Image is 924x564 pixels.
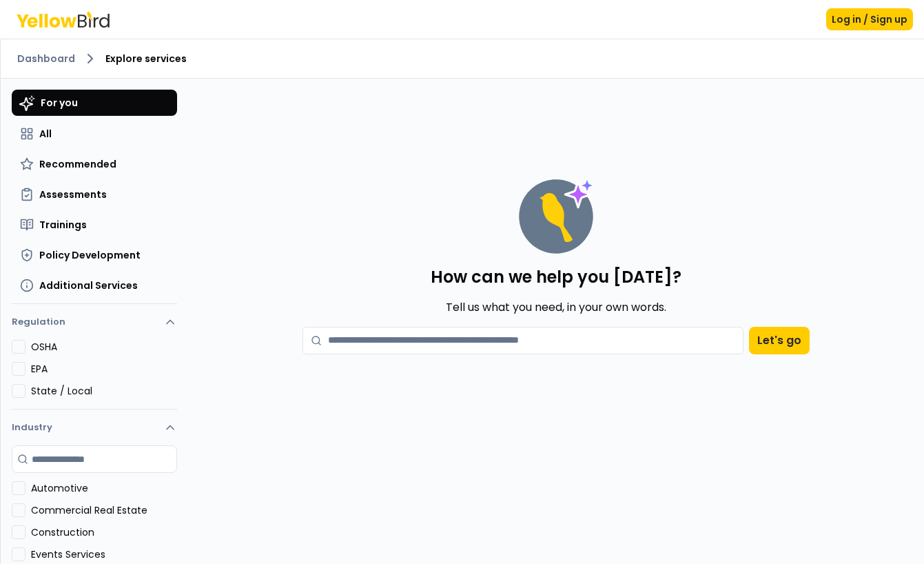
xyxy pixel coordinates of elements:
span: Trainings [39,218,87,232]
button: Recommended [12,152,177,177]
span: Assessments [39,188,107,201]
span: For you [41,96,78,110]
span: Additional Services [39,279,138,292]
label: Automotive [31,481,177,495]
p: How can we help you [DATE]? [431,266,681,288]
label: Construction [31,525,177,539]
label: Commercial Real Estate [31,503,177,517]
button: Policy Development [12,243,177,268]
button: Let's go [749,327,810,354]
p: Tell us what you need, in your own words. [446,299,666,316]
a: Dashboard [17,52,75,66]
nav: breadcrumb [17,50,907,67]
button: Trainings [12,212,177,237]
span: Policy Development [39,248,141,262]
label: OSHA [31,340,177,354]
button: Regulation [12,310,177,340]
span: Explore services [105,52,187,66]
span: Recommended [39,157,116,171]
button: All [12,121,177,146]
button: For you [12,90,177,116]
button: Log in / Sign up [826,8,913,30]
button: Additional Services [12,273,177,298]
span: All [39,127,52,141]
button: Assessments [12,182,177,207]
label: Events Services [31,547,177,561]
button: Industry [12,410,177,445]
label: EPA [31,362,177,376]
div: Regulation [12,340,177,409]
label: State / Local [31,384,177,398]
